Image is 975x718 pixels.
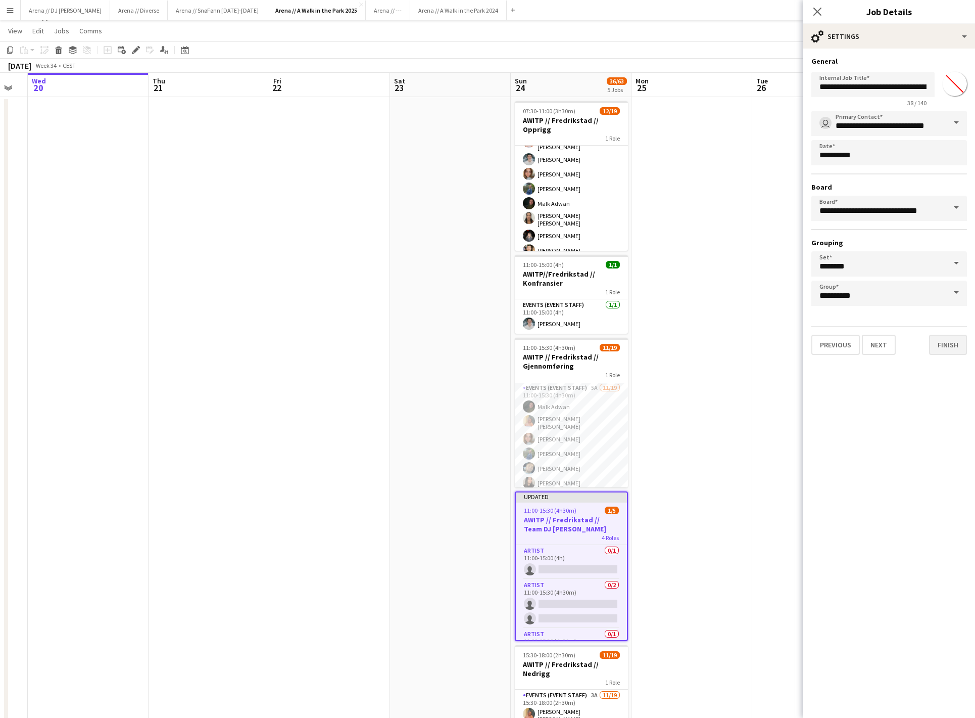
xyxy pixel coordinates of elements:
[605,371,620,379] span: 1 Role
[516,492,627,501] div: Updated
[523,261,564,268] span: 11:00-15:00 (4h)
[515,382,628,687] app-card-role: Events (Event Staff)5A11/1911:00-15:30 (4h30m)Malk Adwan[PERSON_NAME] [PERSON_NAME][PERSON_NAME][...
[524,507,576,514] span: 11:00-15:30 (4h30m)
[33,62,59,69] span: Week 34
[50,24,73,37] a: Jobs
[803,5,975,18] h3: Job Details
[63,62,76,69] div: CEST
[516,629,627,663] app-card-role: Artist0/111:00-15:30 (4h30m)
[606,261,620,268] span: 1/1
[110,1,168,20] button: Arena // Diverse
[515,255,628,334] app-job-card: 11:00-15:00 (4h)1/1AWITP//Fredrikstad // Konfransier1 RoleEvents (Event Staff)1/111:00-15:00 (4h)...
[523,651,575,659] span: 15:30-18:00 (2h30m)
[21,1,110,20] button: Arena // DJ [PERSON_NAME]
[32,76,46,85] span: Wed
[151,82,165,94] span: 21
[28,24,48,37] a: Edit
[515,338,628,487] app-job-card: 11:00-15:30 (4h30m)11/19AWITP // Fredrikstad // Gjennomføring1 RoleEvents (Event Staff)5A11/1911:...
[803,24,975,49] div: Settings
[811,183,967,192] h3: Board
[862,335,896,355] button: Next
[607,77,627,85] span: 36/63
[600,344,620,351] span: 11/19
[513,82,527,94] span: 24
[605,679,620,686] span: 1 Role
[929,335,967,355] button: Finish
[607,86,626,94] div: 5 Jobs
[168,1,267,20] button: Arena // SnøFønn [DATE]-[DATE]
[366,1,410,20] button: Arena // ---
[755,82,768,94] span: 26
[523,344,575,351] span: 11:00-15:30 (4h30m)
[515,299,628,334] app-card-role: Events (Event Staff)1/111:00-15:00 (4h)[PERSON_NAME]
[516,579,627,629] app-card-role: Artist0/211:00-15:30 (4h30m)
[516,545,627,579] app-card-role: Artist0/111:00-15:00 (4h)
[899,99,935,107] span: 38 / 140
[811,57,967,66] h3: General
[410,1,507,20] button: Arena // A Walk in the Park 2024
[523,107,575,115] span: 07:30-11:00 (3h30m)
[600,651,620,659] span: 11/19
[600,107,620,115] span: 12/19
[811,238,967,247] h3: Grouping
[79,26,102,35] span: Comms
[634,82,649,94] span: 25
[8,26,22,35] span: View
[636,76,649,85] span: Mon
[811,335,860,355] button: Previous
[272,82,281,94] span: 22
[515,660,628,678] h3: AWITP // Fredrikstad // Nedrigg
[516,515,627,533] h3: AWITP // Fredrikstad // Team DJ [PERSON_NAME]
[393,82,405,94] span: 23
[515,270,628,288] h3: AWITP//Fredrikstad // Konfransier
[515,101,628,251] app-job-card: 07:30-11:00 (3h30m)12/19AWITP // Fredrikstad // Opprigg1 RoleEvents (Event Staff)3A12/1907:30-11:...
[54,26,69,35] span: Jobs
[4,24,26,37] a: View
[515,491,628,641] app-job-card: Updated11:00-15:30 (4h30m)1/5AWITP // Fredrikstad // Team DJ [PERSON_NAME]4 RolesArtist0/111:00-1...
[153,76,165,85] span: Thu
[515,352,628,371] h3: AWITP // Fredrikstad // Gjennomføring
[394,76,405,85] span: Sat
[602,534,619,542] span: 4 Roles
[273,76,281,85] span: Fri
[605,134,620,142] span: 1 Role
[267,1,366,20] button: Arena // A Walk in the Park 2025
[30,82,46,94] span: 20
[32,26,44,35] span: Edit
[605,507,619,514] span: 1/5
[515,76,527,85] span: Sun
[75,24,106,37] a: Comms
[8,61,31,71] div: [DATE]
[605,288,620,296] span: 1 Role
[756,76,768,85] span: Tue
[515,116,628,134] h3: AWITP // Fredrikstad // Opprigg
